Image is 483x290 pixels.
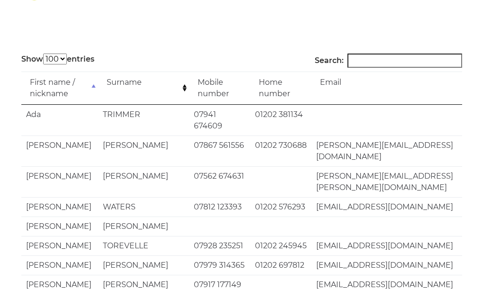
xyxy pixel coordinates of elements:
td: 01202 576293 [250,197,311,217]
td: [PERSON_NAME] [21,136,98,166]
td: 01202 697812 [250,255,311,275]
td: 01202 730688 [250,136,311,166]
td: [PERSON_NAME] [98,217,189,236]
td: Email [311,72,462,105]
td: 01202 381134 [250,105,311,136]
td: TOREVELLE [98,236,189,255]
td: [PERSON_NAME][EMAIL_ADDRESS][PERSON_NAME][DOMAIN_NAME] [311,166,462,197]
td: Home number [250,72,311,105]
td: [PERSON_NAME] [21,255,98,275]
td: 07979 314365 [189,255,250,275]
td: 01202 245945 [250,236,311,255]
td: Surname: activate to sort column ascending [98,72,189,105]
td: [EMAIL_ADDRESS][DOMAIN_NAME] [311,197,462,217]
td: 07812 123393 [189,197,250,217]
td: [EMAIL_ADDRESS][DOMAIN_NAME] [311,236,462,255]
td: [PERSON_NAME] [21,166,98,197]
td: [PERSON_NAME] [21,236,98,255]
td: [EMAIL_ADDRESS][DOMAIN_NAME] [311,255,462,275]
input: Search: [347,54,462,68]
td: [PERSON_NAME][EMAIL_ADDRESS][DOMAIN_NAME] [311,136,462,166]
td: 07941 674609 [189,105,250,136]
td: [PERSON_NAME] [21,217,98,236]
td: WATERS [98,197,189,217]
td: [PERSON_NAME] [98,136,189,166]
td: TRIMMER [98,105,189,136]
label: Search: [315,54,462,68]
td: [PERSON_NAME] [21,197,98,217]
td: 07867 561556 [189,136,250,166]
select: Showentries [43,54,67,64]
td: First name / nickname: activate to sort column descending [21,72,98,105]
td: Mobile number [189,72,250,105]
td: 07562 674631 [189,166,250,197]
td: Ada [21,105,98,136]
label: Show entries [21,54,94,65]
td: [PERSON_NAME] [98,255,189,275]
td: [PERSON_NAME] [98,166,189,197]
td: 07928 235251 [189,236,250,255]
